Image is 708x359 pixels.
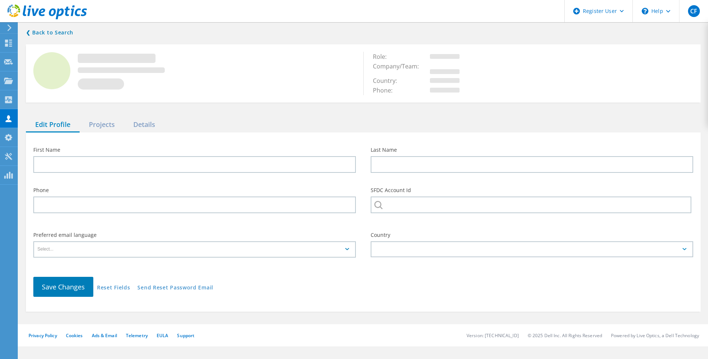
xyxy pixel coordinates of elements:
label: SFDC Account Id [371,188,693,193]
a: Back to search [26,28,73,37]
label: Last Name [371,147,693,152]
a: Telemetry [126,332,148,339]
div: Details [124,117,164,132]
a: EULA [157,332,168,339]
a: Send Reset Password Email [137,285,213,291]
a: Privacy Policy [29,332,57,339]
label: Preferred email language [33,232,356,238]
span: Role: [373,53,394,61]
span: Save Changes [42,282,85,291]
a: Cookies [66,332,83,339]
div: Edit Profile [26,117,80,132]
svg: \n [642,8,648,14]
a: Ads & Email [92,332,117,339]
li: Powered by Live Optics, a Dell Technology [611,332,699,339]
button: Save Changes [33,277,93,297]
span: Company/Team: [373,62,426,70]
label: Phone [33,188,356,193]
li: Version: [TECHNICAL_ID] [467,332,519,339]
a: Live Optics Dashboard [7,16,87,21]
label: Country [371,232,693,238]
label: First Name [33,147,356,152]
li: © 2025 Dell Inc. All Rights Reserved [528,332,602,339]
a: Support [177,332,194,339]
span: CF [690,8,697,14]
a: Reset Fields [97,285,130,291]
span: Phone: [373,86,400,94]
span: Country: [373,77,404,85]
div: Projects [80,117,124,132]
